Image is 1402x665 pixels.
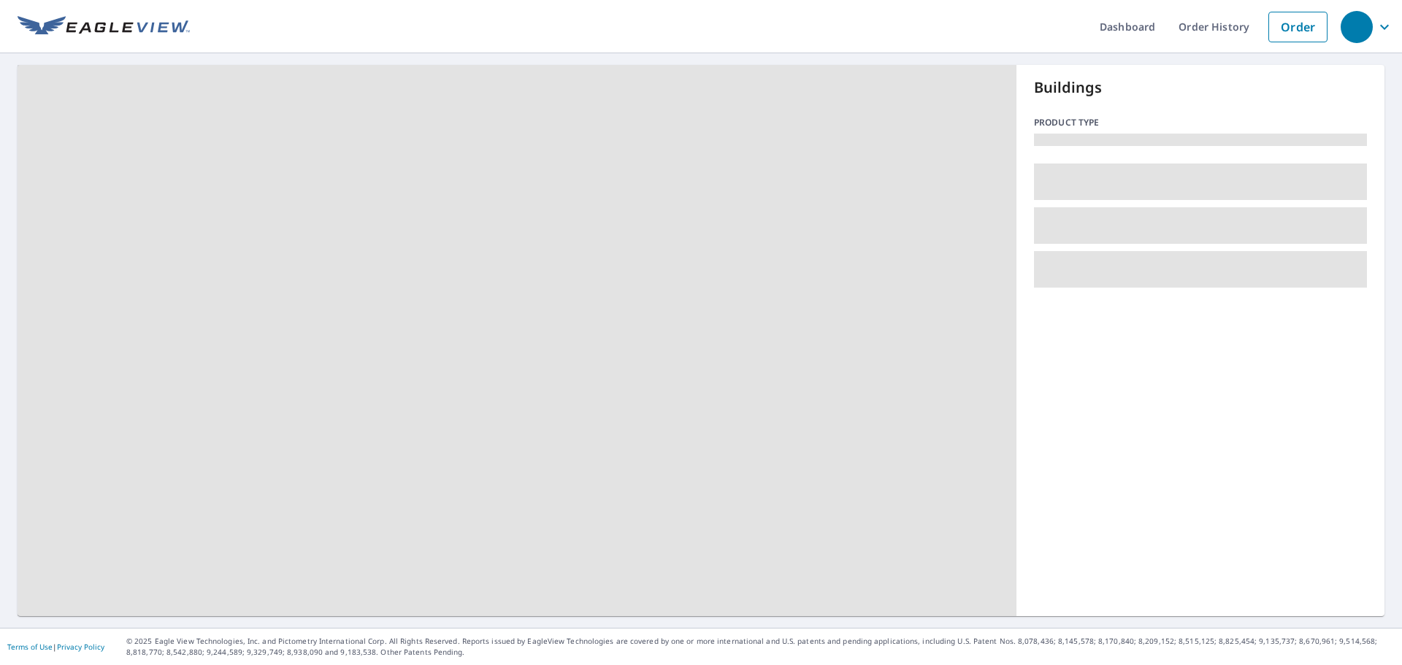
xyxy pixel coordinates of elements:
p: Product type [1034,116,1367,129]
a: Privacy Policy [57,642,104,652]
img: EV Logo [18,16,190,38]
a: Terms of Use [7,642,53,652]
p: | [7,642,104,651]
a: Order [1268,12,1328,42]
p: © 2025 Eagle View Technologies, Inc. and Pictometry International Corp. All Rights Reserved. Repo... [126,636,1395,658]
p: Buildings [1034,77,1367,99]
